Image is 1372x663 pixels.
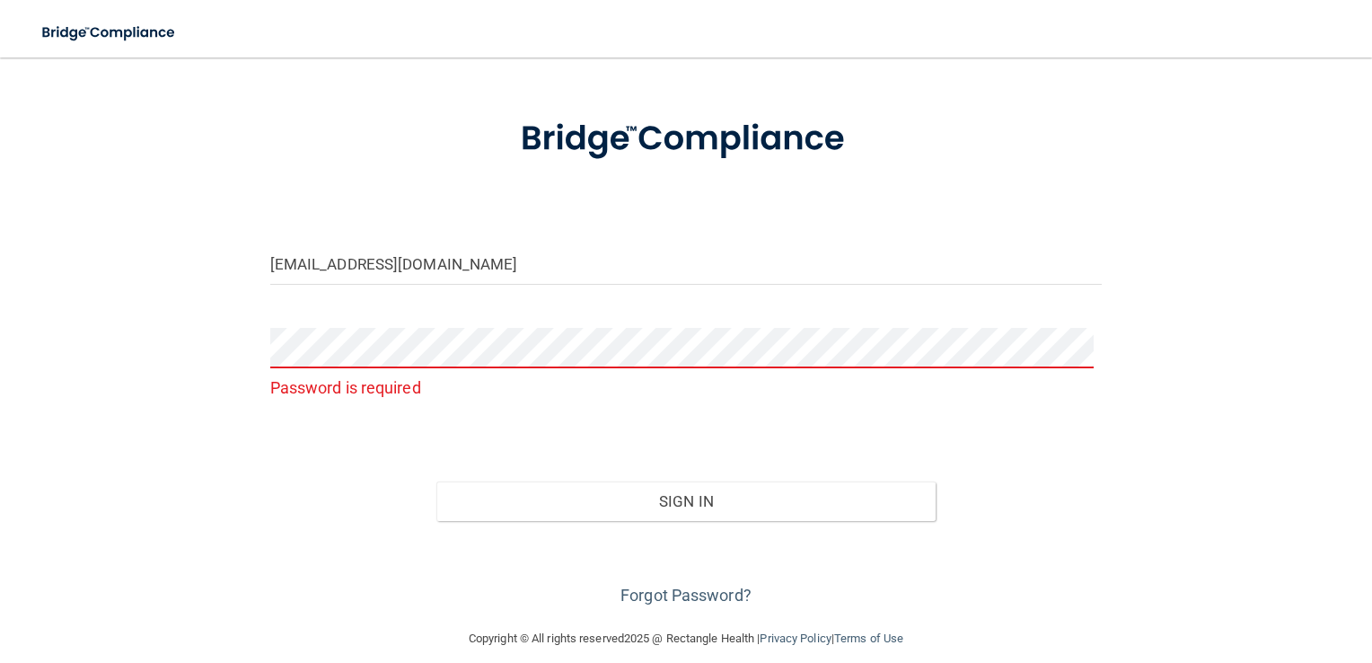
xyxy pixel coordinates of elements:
[620,586,752,605] a: Forgot Password?
[760,632,831,645] a: Privacy Policy
[834,632,903,645] a: Terms of Use
[485,94,887,184] img: bridge_compliance_login_screen.278c3ca4.svg
[436,482,936,521] button: Sign In
[270,244,1103,285] input: Email
[27,14,192,51] img: bridge_compliance_login_screen.278c3ca4.svg
[270,373,1103,402] p: Password is required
